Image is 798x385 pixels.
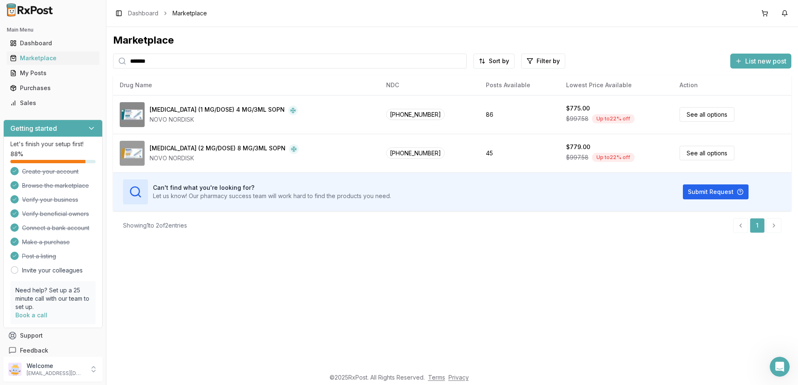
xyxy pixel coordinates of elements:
[379,75,479,95] th: NDC
[150,105,285,115] div: [MEDICAL_DATA] (1 MG/DOSE) 4 MG/3ML SOPN
[479,134,559,172] td: 45
[120,141,145,166] img: Ozempic (2 MG/DOSE) 8 MG/3ML SOPN
[128,9,207,17] nav: breadcrumb
[428,374,445,381] a: Terms
[20,346,48,355] span: Feedback
[22,252,56,260] span: Post a listing
[745,56,786,66] span: List new post
[153,184,391,192] h3: Can't find what you're looking for?
[123,221,187,230] div: Showing 1 to 2 of 2 entries
[153,192,391,200] p: Let us know! Our pharmacy success team will work hard to find the products you need.
[22,181,89,190] span: Browse the marketplace
[10,69,96,77] div: My Posts
[3,343,103,358] button: Feedback
[7,36,99,51] a: Dashboard
[22,238,70,246] span: Make a purchase
[566,153,589,162] span: $997.58
[386,147,445,159] span: [PHONE_NUMBER]
[22,196,78,204] span: Verify your business
[386,109,445,120] span: [PHONE_NUMBER]
[448,374,469,381] a: Privacy
[592,153,635,162] div: Up to 22 % off
[113,34,791,47] div: Marketplace
[3,3,57,17] img: RxPost Logo
[10,39,96,47] div: Dashboard
[22,224,89,232] span: Connect a bank account
[479,95,559,134] td: 86
[120,102,145,127] img: Ozempic (1 MG/DOSE) 4 MG/3ML SOPN
[22,167,79,176] span: Create your account
[22,266,83,275] a: Invite your colleagues
[150,154,299,162] div: NOVO NORDISK
[7,66,99,81] a: My Posts
[566,104,590,113] div: $775.00
[10,54,96,62] div: Marketplace
[3,96,103,110] button: Sales
[3,37,103,50] button: Dashboard
[566,143,590,151] div: $779.00
[7,96,99,110] a: Sales
[680,107,734,122] a: See all options
[128,9,158,17] a: Dashboard
[8,363,22,376] img: User avatar
[7,51,99,66] a: Marketplace
[3,51,103,65] button: Marketplace
[683,184,749,199] button: Submit Request
[489,57,509,65] span: Sort by
[7,81,99,96] a: Purchases
[3,66,103,80] button: My Posts
[10,84,96,92] div: Purchases
[750,218,765,233] a: 1
[113,75,379,95] th: Drug Name
[27,362,84,370] p: Welcome
[559,75,673,95] th: Lowest Price Available
[150,144,286,154] div: [MEDICAL_DATA] (2 MG/DOSE) 8 MG/3ML SOPN
[3,81,103,95] button: Purchases
[15,286,91,311] p: Need help? Set up a 25 minute call with our team to set up.
[27,370,84,377] p: [EMAIL_ADDRESS][DOMAIN_NAME]
[15,311,47,319] a: Book a call
[10,150,23,158] span: 88 %
[150,115,298,124] div: NOVO NORDISK
[730,58,791,66] a: List new post
[592,114,635,123] div: Up to 22 % off
[673,75,791,95] th: Action
[770,357,790,377] iframe: Intercom live chat
[10,99,96,107] div: Sales
[566,115,589,123] span: $997.58
[3,328,103,343] button: Support
[730,54,791,69] button: List new post
[10,123,57,133] h3: Getting started
[473,54,515,69] button: Sort by
[680,146,734,160] a: See all options
[10,140,96,148] p: Let's finish your setup first!
[22,210,89,218] span: Verify beneficial owners
[537,57,560,65] span: Filter by
[733,218,781,233] nav: pagination
[172,9,207,17] span: Marketplace
[521,54,565,69] button: Filter by
[479,75,559,95] th: Posts Available
[7,27,99,33] h2: Main Menu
